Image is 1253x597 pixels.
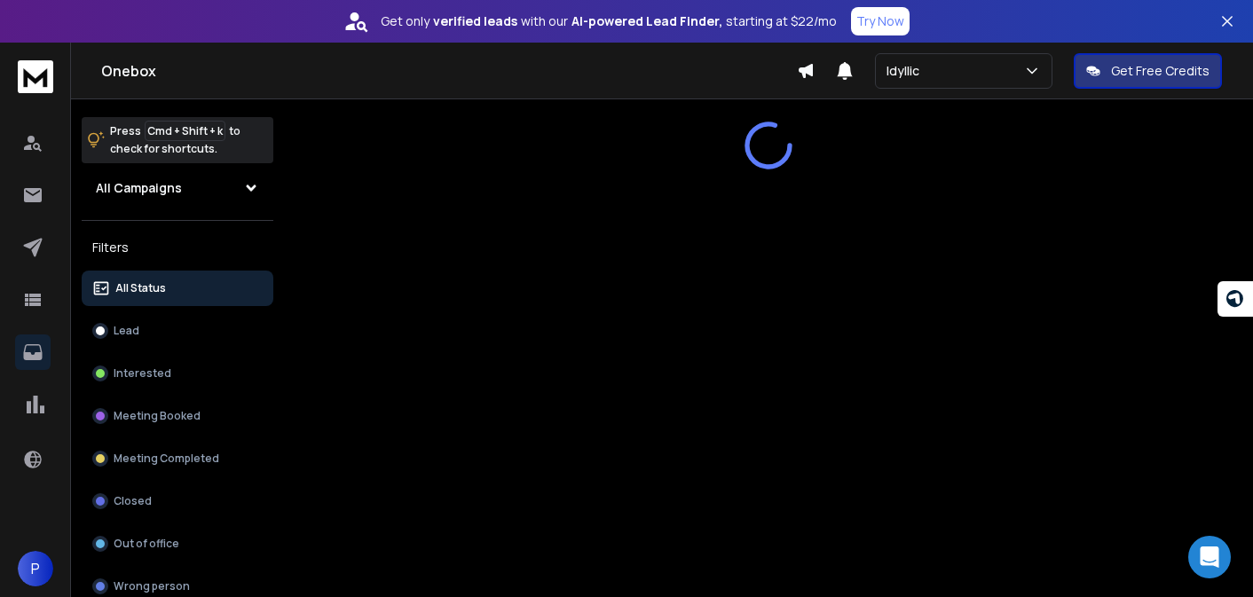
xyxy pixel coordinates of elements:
[1188,536,1231,578] div: Open Intercom Messenger
[1074,53,1222,89] button: Get Free Credits
[114,579,190,593] p: Wrong person
[115,281,166,295] p: All Status
[1111,62,1210,80] p: Get Free Credits
[433,12,517,30] strong: verified leads
[114,409,201,423] p: Meeting Booked
[381,12,837,30] p: Get only with our starting at $22/mo
[18,60,53,93] img: logo
[82,483,273,519] button: Closed
[82,235,273,260] h3: Filters
[110,122,240,158] p: Press to check for shortcuts.
[851,7,910,35] button: Try Now
[571,12,722,30] strong: AI-powered Lead Finder,
[82,526,273,562] button: Out of office
[18,551,53,586] button: P
[887,62,926,80] p: Idyllic
[82,356,273,391] button: Interested
[101,60,797,82] h1: Onebox
[114,324,139,338] p: Lead
[114,366,171,381] p: Interested
[82,170,273,206] button: All Campaigns
[114,452,219,466] p: Meeting Completed
[82,313,273,349] button: Lead
[114,494,152,508] p: Closed
[856,12,904,30] p: Try Now
[96,179,182,197] h1: All Campaigns
[145,121,225,141] span: Cmd + Shift + k
[82,398,273,434] button: Meeting Booked
[82,271,273,306] button: All Status
[82,441,273,476] button: Meeting Completed
[114,537,179,551] p: Out of office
